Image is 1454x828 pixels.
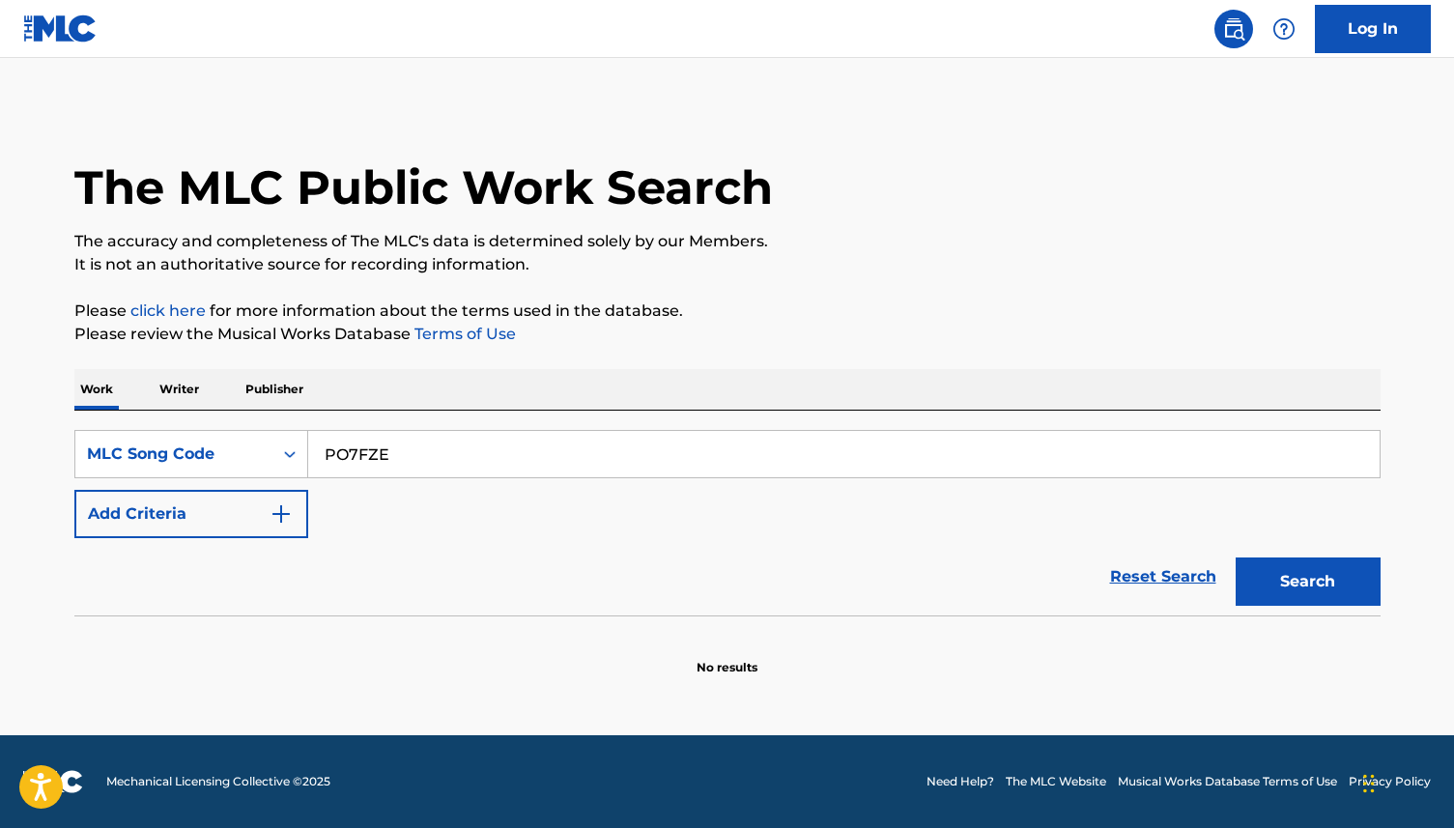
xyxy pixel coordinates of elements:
[411,325,516,343] a: Terms of Use
[1006,773,1106,790] a: The MLC Website
[74,323,1381,346] p: Please review the Musical Works Database
[23,770,83,793] img: logo
[1363,755,1375,813] div: Drag
[74,369,119,410] p: Work
[1265,10,1303,48] div: Help
[1315,5,1431,53] a: Log In
[74,300,1381,323] p: Please for more information about the terms used in the database.
[74,490,308,538] button: Add Criteria
[74,253,1381,276] p: It is not an authoritative source for recording information.
[1222,17,1245,41] img: search
[154,369,205,410] p: Writer
[270,502,293,526] img: 9d2ae6d4665cec9f34b9.svg
[87,443,261,466] div: MLC Song Code
[74,430,1381,615] form: Search Form
[927,773,994,790] a: Need Help?
[23,14,98,43] img: MLC Logo
[106,773,330,790] span: Mechanical Licensing Collective © 2025
[1214,10,1253,48] a: Public Search
[1118,773,1337,790] a: Musical Works Database Terms of Use
[1236,557,1381,606] button: Search
[1100,556,1226,598] a: Reset Search
[130,301,206,320] a: click here
[240,369,309,410] p: Publisher
[1272,17,1296,41] img: help
[1349,773,1431,790] a: Privacy Policy
[1357,735,1454,828] iframe: Chat Widget
[697,636,757,676] p: No results
[74,158,773,216] h1: The MLC Public Work Search
[74,230,1381,253] p: The accuracy and completeness of The MLC's data is determined solely by our Members.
